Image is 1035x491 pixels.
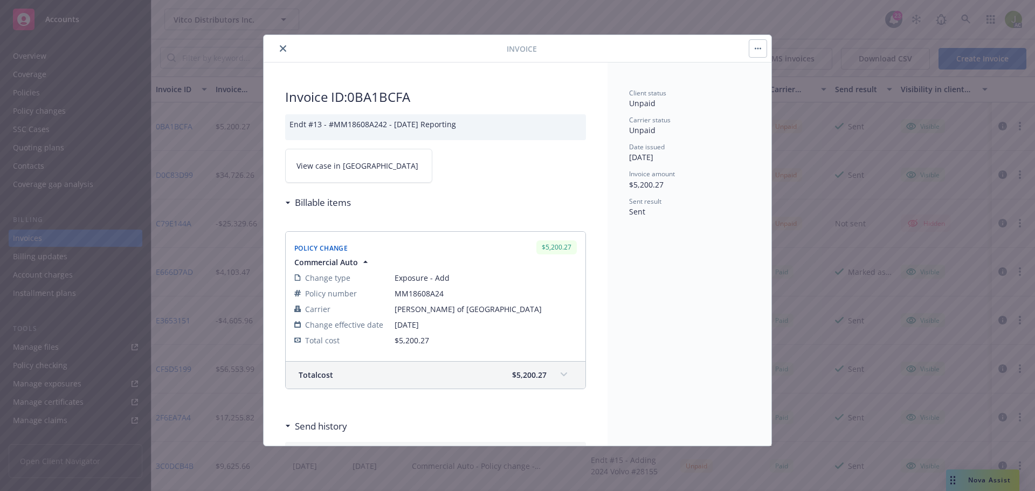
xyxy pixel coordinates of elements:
[629,125,655,135] span: Unpaid
[305,272,350,283] span: Change type
[629,206,645,217] span: Sent
[305,288,357,299] span: Policy number
[285,114,586,140] div: Endt #13 - #MM18608A242 - [DATE] Reporting
[629,179,664,190] span: $5,200.27
[629,152,653,162] span: [DATE]
[285,88,586,106] h2: Invoice ID: 0BA1BCFA
[285,419,347,433] div: Send history
[629,142,665,151] span: Date issued
[395,288,577,299] span: MM18608A24
[299,369,333,381] span: Total cost
[512,369,547,381] span: $5,200.27
[395,335,429,345] span: $5,200.27
[294,244,348,253] span: Policy Change
[277,42,289,55] button: close
[629,197,661,206] span: Sent result
[395,303,577,315] span: [PERSON_NAME] of [GEOGRAPHIC_DATA]
[395,319,577,330] span: [DATE]
[286,362,585,389] div: Totalcost$5,200.27
[285,149,432,183] a: View case in [GEOGRAPHIC_DATA]
[295,419,347,433] h3: Send history
[507,43,537,54] span: Invoice
[629,88,666,98] span: Client status
[295,196,351,210] h3: Billable items
[629,169,675,178] span: Invoice amount
[305,303,330,315] span: Carrier
[305,335,340,346] span: Total cost
[285,196,351,210] div: Billable items
[305,319,383,330] span: Change effective date
[536,240,577,254] div: $5,200.27
[296,160,418,171] span: View case in [GEOGRAPHIC_DATA]
[629,115,671,125] span: Carrier status
[395,272,577,283] span: Exposure - Add
[629,98,655,108] span: Unpaid
[294,257,358,268] span: Commercial Auto
[294,257,371,268] button: Commercial Auto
